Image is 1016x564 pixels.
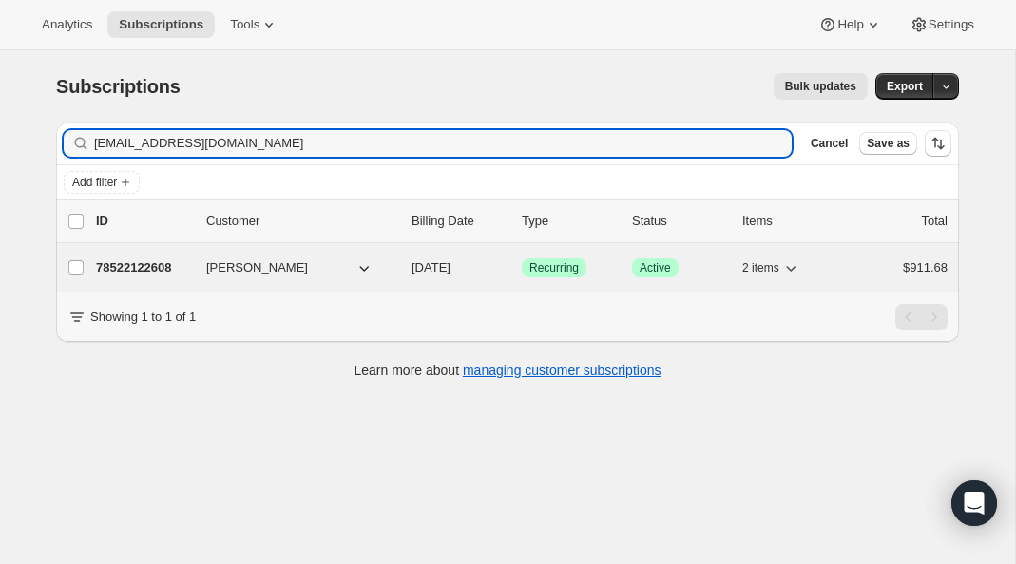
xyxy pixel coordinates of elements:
button: Bulk updates [774,73,868,100]
button: Save as [859,132,917,155]
p: Showing 1 to 1 of 1 [90,308,196,327]
span: Help [837,17,863,32]
span: Analytics [42,17,92,32]
p: 78522122608 [96,258,191,277]
input: Filter subscribers [94,130,792,157]
div: Items [742,212,837,231]
button: Analytics [30,11,104,38]
span: Bulk updates [785,79,856,94]
span: $911.68 [903,260,948,274]
span: Subscriptions [119,17,203,32]
div: IDCustomerBilling DateTypeStatusItemsTotal [96,212,948,231]
span: Active [640,260,671,275]
span: [DATE] [412,260,450,274]
button: Sort the results [925,130,951,157]
a: managing customer subscriptions [463,363,661,378]
p: Billing Date [412,212,507,231]
span: Recurring [529,260,579,275]
button: Help [807,11,893,38]
div: Open Intercom Messenger [951,480,997,526]
button: Export [875,73,934,100]
button: Tools [219,11,290,38]
p: ID [96,212,191,231]
nav: Pagination [895,304,948,330]
p: Total [922,212,948,231]
span: [PERSON_NAME] [206,258,308,277]
button: 2 items [742,254,800,281]
button: Add filter [64,171,140,194]
span: Tools [230,17,259,32]
button: Cancel [803,132,855,155]
p: Learn more about [355,361,661,380]
span: Add filter [72,175,117,190]
span: Cancel [811,136,848,151]
div: 78522122608[PERSON_NAME][DATE]SuccessRecurringSuccessActive2 items$911.68 [96,254,948,281]
p: Status [632,212,727,231]
button: Subscriptions [107,11,215,38]
span: 2 items [742,260,779,275]
span: Save as [867,136,910,151]
p: Customer [206,212,396,231]
button: Settings [898,11,986,38]
span: Subscriptions [56,76,181,97]
span: Settings [929,17,974,32]
div: Type [522,212,617,231]
span: Export [887,79,923,94]
button: [PERSON_NAME] [195,253,385,283]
